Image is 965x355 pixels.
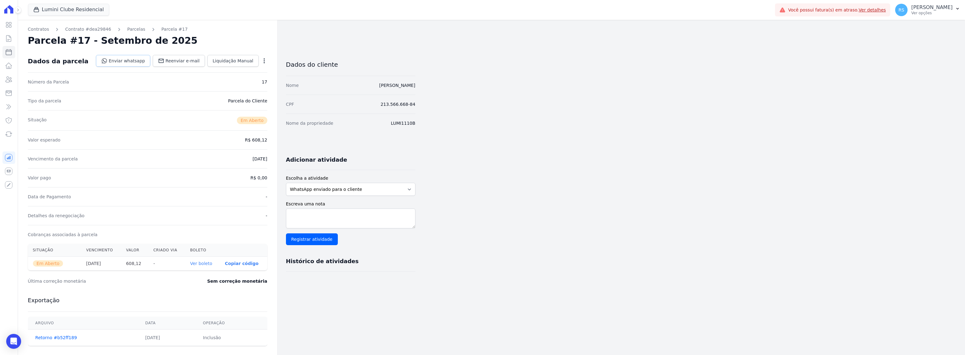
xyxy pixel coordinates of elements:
label: Escolha a atividade [286,175,415,182]
nav: Breadcrumb [28,26,267,33]
button: Copiar código [225,261,258,266]
a: Parcela #17 [161,26,188,33]
h3: Dados do cliente [286,61,415,68]
dt: Tipo da parcela [28,98,61,104]
div: Dados da parcela [28,57,88,65]
p: [PERSON_NAME] [911,4,953,11]
h3: Exportação [28,297,267,304]
dt: Situação [28,117,47,124]
p: Ver opções [911,11,953,16]
td: [DATE] [138,330,196,346]
dt: Detalhes da renegociação [28,213,85,219]
a: Contrato #dea29846 [65,26,111,33]
a: Ver detalhes [859,7,886,12]
th: - [148,257,185,271]
dt: Número da Parcela [28,79,69,85]
td: Inclusão [196,330,267,346]
th: [DATE] [81,257,121,271]
a: Contratos [28,26,49,33]
span: RS [899,8,904,12]
th: Arquivo [28,317,138,330]
h3: Adicionar atividade [286,156,347,164]
a: Liquidação Manual [207,55,259,67]
span: Você possui fatura(s) em atraso. [788,7,886,13]
th: Boleto [185,244,220,257]
dd: LUMI1110B [391,120,415,126]
dd: R$ 608,12 [245,137,267,143]
th: Operação [196,317,267,330]
dt: Data de Pagamento [28,194,71,200]
label: Escreva uma nota [286,201,415,207]
th: Vencimento [81,244,121,257]
th: Situação [28,244,81,257]
dt: Nome [286,82,299,88]
span: Liquidação Manual [213,58,253,64]
button: Lumini Clube Residencial [28,4,109,16]
dt: Cobranças associadas à parcela [28,231,97,238]
a: Reenviar e-mail [153,55,205,67]
dt: Valor pago [28,175,51,181]
dt: CPF [286,101,294,107]
dd: [DATE] [252,156,267,162]
a: Retorno #b52ff189 [35,335,77,340]
th: Valor [121,244,148,257]
a: [PERSON_NAME] [379,83,415,88]
div: Open Intercom Messenger [6,334,21,349]
a: Parcelas [127,26,145,33]
dt: Valor esperado [28,137,61,143]
span: Em Aberto [237,117,267,124]
dd: - [266,213,267,219]
a: Enviar whatsapp [96,55,150,67]
th: 608,12 [121,257,148,271]
span: Reenviar e-mail [165,58,200,64]
button: RS [PERSON_NAME] Ver opções [890,1,965,19]
dd: - [266,194,267,200]
h2: Parcela #17 - Setembro de 2025 [28,35,198,46]
span: Em Aberto [33,260,63,267]
dt: Vencimento da parcela [28,156,78,162]
a: Ver boleto [190,261,212,266]
dd: Parcela do Cliente [228,98,267,104]
dd: 17 [262,79,267,85]
dd: R$ 0,00 [250,175,267,181]
input: Registrar atividade [286,233,338,245]
dt: Nome da propriedade [286,120,333,126]
th: Data [138,317,196,330]
dd: Sem correção monetária [207,278,267,284]
th: Criado via [148,244,185,257]
h3: Histórico de atividades [286,258,359,265]
dt: Última correção monetária [28,278,170,284]
dd: 213.566.668-84 [381,101,415,107]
